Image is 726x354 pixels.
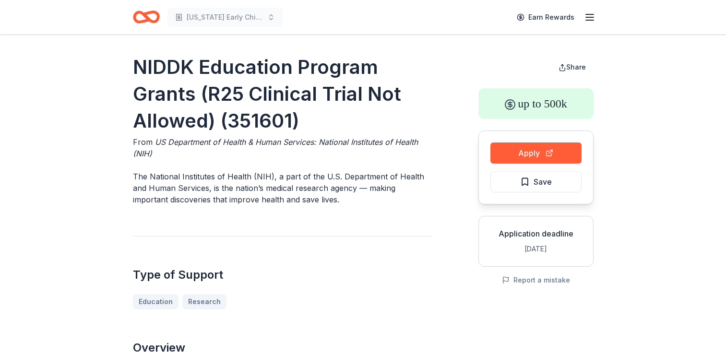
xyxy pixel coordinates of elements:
[502,274,570,286] button: Report a mistake
[566,63,586,71] span: Share
[478,88,594,119] div: up to 500k
[133,137,418,158] span: US Department of Health & Human Services: National Institutes of Health (NIH)
[167,8,283,27] button: [US_STATE] Early Childhood Education
[133,136,432,159] div: From
[511,9,580,26] a: Earn Rewards
[133,294,179,309] a: Education
[487,243,585,255] div: [DATE]
[490,142,582,164] button: Apply
[133,267,432,283] h2: Type of Support
[182,294,226,309] a: Research
[133,54,432,134] h1: NIDDK Education Program Grants (R25 Clinical Trial Not Allowed) (351601)
[490,171,582,192] button: Save
[133,171,432,205] p: The National Institutes of Health (NIH), a part of the U.S. Department of Health and Human Servic...
[187,12,263,23] span: [US_STATE] Early Childhood Education
[133,6,160,28] a: Home
[551,58,594,77] button: Share
[534,176,552,188] span: Save
[487,228,585,239] div: Application deadline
